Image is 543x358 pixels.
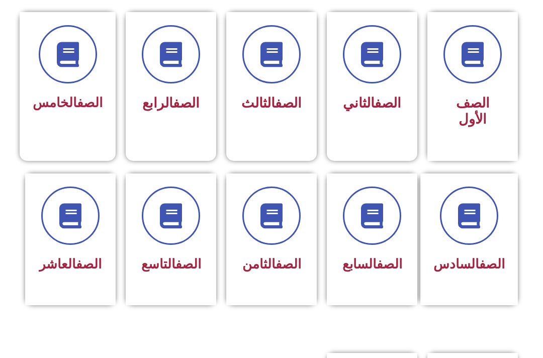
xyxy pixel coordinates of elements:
[375,95,401,111] a: الصف
[433,256,505,272] span: السادس
[33,95,103,110] span: الخامس
[242,256,301,272] span: الثامن
[141,256,201,272] span: التاسع
[377,256,402,272] a: الصف
[275,95,302,111] a: الصف
[343,95,401,111] span: الثاني
[456,95,490,127] span: الصف الأول
[175,256,201,272] a: الصف
[142,95,200,111] span: الرابع
[39,256,102,272] span: العاشر
[77,95,103,110] a: الصف
[479,256,505,272] a: الصف
[241,95,302,111] span: الثالث
[173,95,200,111] a: الصف
[76,256,102,272] a: الصف
[342,256,402,272] span: السابع
[276,256,301,272] a: الصف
